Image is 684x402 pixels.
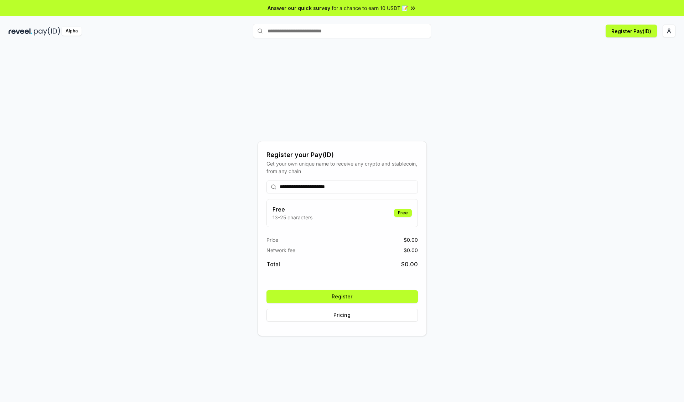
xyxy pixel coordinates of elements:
[266,160,418,175] div: Get your own unique name to receive any crypto and stablecoin, from any chain
[404,236,418,244] span: $ 0.00
[266,150,418,160] div: Register your Pay(ID)
[266,309,418,322] button: Pricing
[62,27,82,36] div: Alpha
[394,209,412,217] div: Free
[266,246,295,254] span: Network fee
[332,4,408,12] span: for a chance to earn 10 USDT 📝
[268,4,330,12] span: Answer our quick survey
[266,260,280,268] span: Total
[266,290,418,303] button: Register
[9,27,32,36] img: reveel_dark
[34,27,60,36] img: pay_id
[401,260,418,268] span: $ 0.00
[266,236,278,244] span: Price
[404,246,418,254] span: $ 0.00
[606,25,657,37] button: Register Pay(ID)
[273,205,312,214] h3: Free
[273,214,312,221] p: 13-25 characters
